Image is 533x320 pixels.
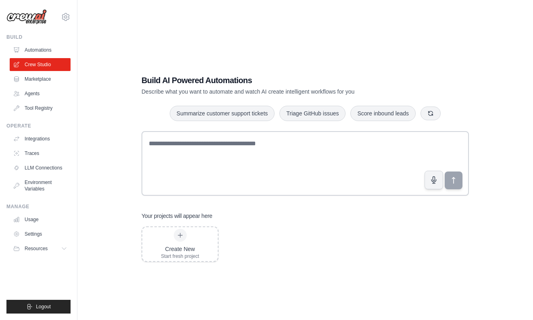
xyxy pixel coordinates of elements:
[10,147,71,160] a: Traces
[350,106,416,121] button: Score inbound leads
[10,228,71,241] a: Settings
[10,102,71,115] a: Tool Registry
[6,9,47,25] img: Logo
[425,171,443,189] button: Click to speak your automation idea
[10,213,71,226] a: Usage
[10,87,71,100] a: Agents
[142,212,212,220] h3: Your projects will appear here
[161,253,199,259] div: Start fresh project
[279,106,346,121] button: Triage GitHub issues
[10,132,71,145] a: Integrations
[161,245,199,253] div: Create New
[10,176,71,195] a: Environment Variables
[10,242,71,255] button: Resources
[170,106,275,121] button: Summarize customer support tickets
[10,44,71,56] a: Automations
[421,107,441,120] button: Get new suggestions
[10,73,71,86] a: Marketplace
[36,303,51,310] span: Logout
[142,88,412,96] p: Describe what you want to automate and watch AI create intelligent workflows for you
[6,203,71,210] div: Manage
[25,245,48,252] span: Resources
[10,161,71,174] a: LLM Connections
[6,34,71,40] div: Build
[10,58,71,71] a: Crew Studio
[6,300,71,314] button: Logout
[142,75,412,86] h1: Build AI Powered Automations
[6,123,71,129] div: Operate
